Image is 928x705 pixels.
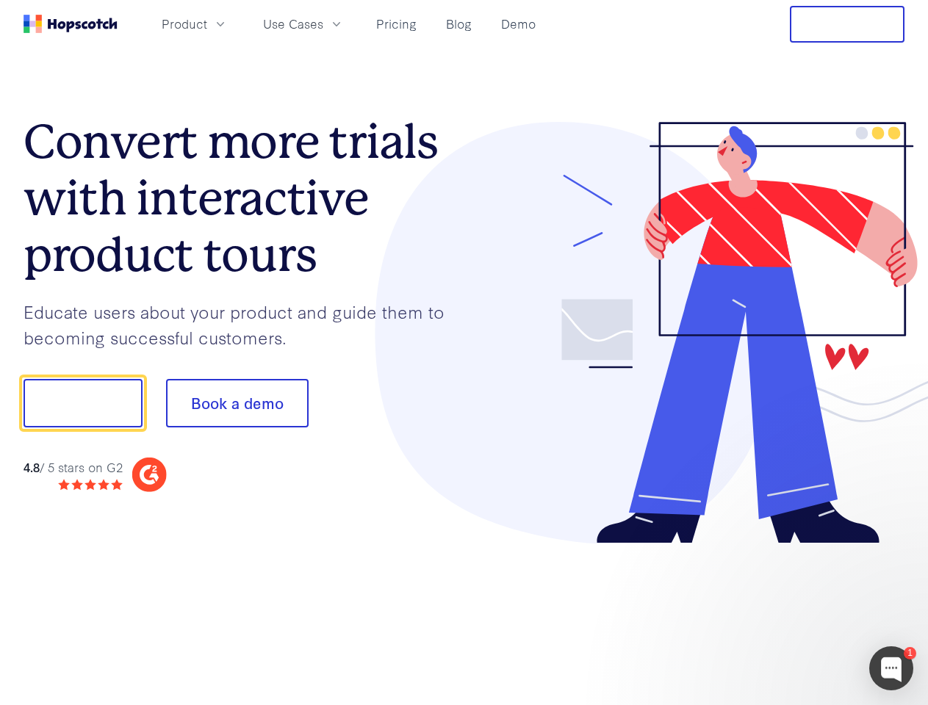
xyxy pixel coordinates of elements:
button: Product [153,12,237,36]
a: Blog [440,12,478,36]
button: Free Trial [790,6,904,43]
button: Show me! [24,379,143,427]
button: Use Cases [254,12,353,36]
strong: 4.8 [24,458,40,475]
span: Product [162,15,207,33]
p: Educate users about your product and guide them to becoming successful customers. [24,299,464,350]
div: / 5 stars on G2 [24,458,123,477]
a: Home [24,15,118,33]
button: Book a demo [166,379,309,427]
span: Use Cases [263,15,323,33]
a: Demo [495,12,542,36]
a: Pricing [370,12,422,36]
h1: Convert more trials with interactive product tours [24,114,464,283]
div: 1 [904,647,916,659]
